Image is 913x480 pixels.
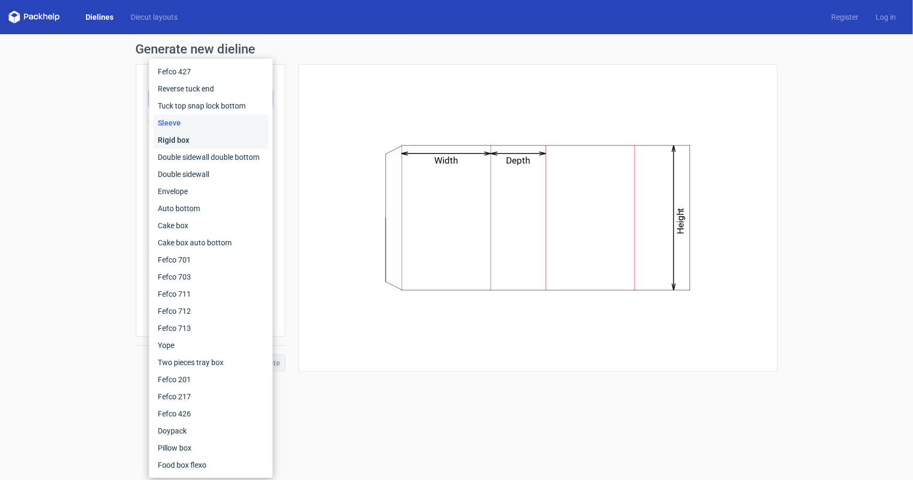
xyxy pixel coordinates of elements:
div: Double sidewall [154,166,268,183]
div: Doypack [154,422,268,439]
div: Envelope [154,183,268,200]
div: Fefco 427 [154,63,268,80]
div: Tuck top snap lock bottom [154,97,268,114]
div: Sleeve [154,114,268,131]
text: Height [675,208,686,235]
div: Fefco 703 [154,268,268,285]
h1: Generate new dieline [136,43,778,56]
div: Yope [154,337,268,354]
div: Two pieces tray box [154,354,268,371]
text: Width [434,155,458,166]
div: Fefco 217 [154,388,268,405]
div: Cake box auto bottom [154,234,268,251]
a: Dielines [77,12,122,22]
div: Fefco 426 [154,405,268,422]
div: Rigid box [154,131,268,149]
text: Depth [506,155,530,166]
a: Diecut layouts [122,12,186,22]
div: Fefco 701 [154,251,268,268]
a: Log in [867,12,904,22]
div: Fefco 713 [154,320,268,337]
div: Fefco 712 [154,303,268,320]
div: Fefco 711 [154,285,268,303]
div: Fefco 201 [154,371,268,388]
div: Reverse tuck end [154,80,268,97]
div: Cake box [154,217,268,234]
div: Auto bottom [154,200,268,217]
div: Double sidewall double bottom [154,149,268,166]
a: Register [823,12,867,22]
div: Pillow box [154,439,268,456]
div: Food box flexo [154,456,268,474]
